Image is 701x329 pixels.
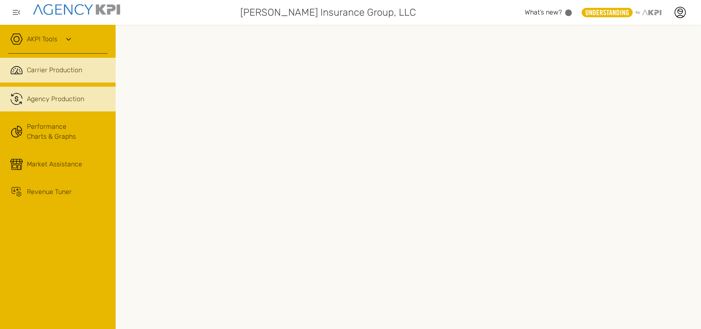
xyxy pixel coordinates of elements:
[27,187,72,197] div: Revenue Tuner
[27,159,82,169] div: Market Assistance
[525,8,562,16] span: What’s new?
[27,65,82,75] span: Carrier Production
[27,94,84,104] span: Agency Production
[27,34,57,44] a: AKPI Tools
[33,4,120,15] img: agencykpi-logo-550x69-2d9e3fa8.png
[240,5,416,20] span: [PERSON_NAME] Insurance Group, LLC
